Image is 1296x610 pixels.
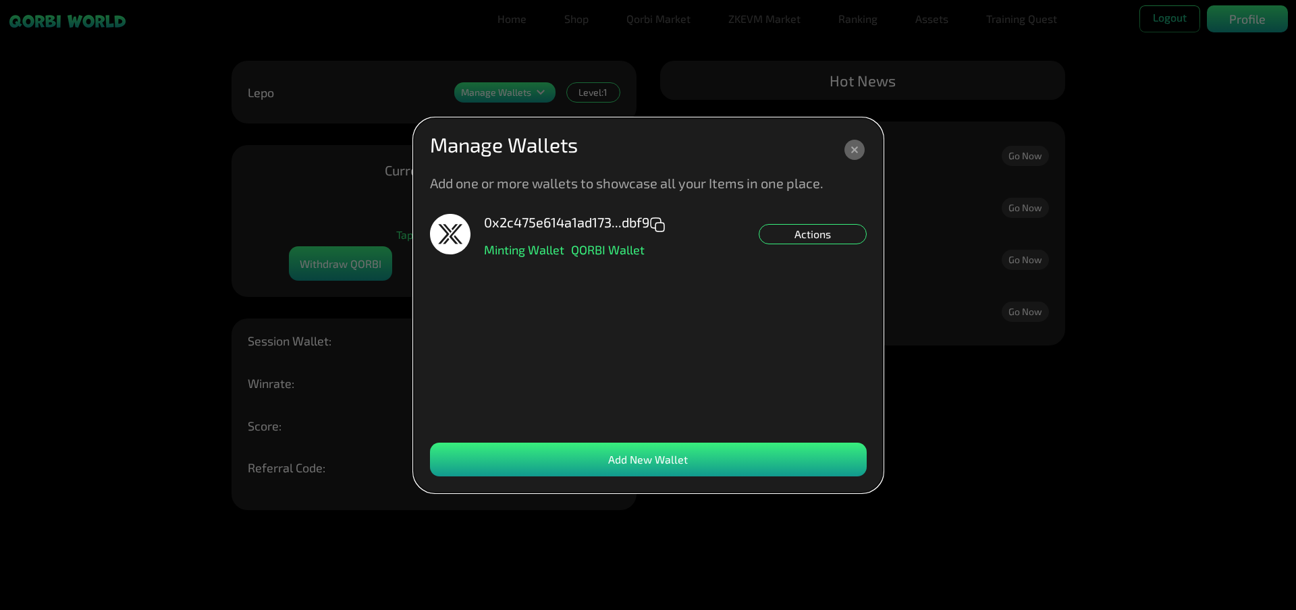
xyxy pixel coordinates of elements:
[484,244,564,256] p: Minting Wallet
[430,176,823,190] p: Add one or more wallets to showcase all your Items in one place.
[430,134,578,155] p: Manage Wallets
[484,212,666,232] p: 0x2c475e614a1ad173...dbf9
[571,244,645,256] p: QORBI Wallet
[759,224,867,244] div: Actions
[430,443,867,476] div: Add New Wallet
